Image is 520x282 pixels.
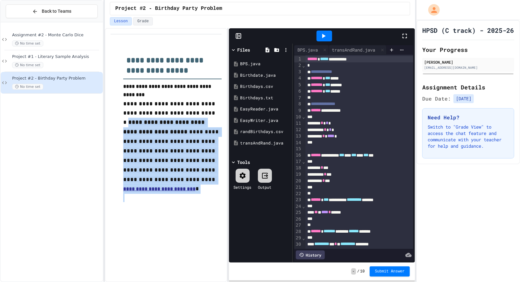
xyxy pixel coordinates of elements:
[240,140,290,146] div: transAndRand.java
[294,235,302,241] div: 29
[428,114,509,121] h3: Need Help?
[115,5,222,12] span: Project #2 - Birthday Party Problem
[294,46,321,53] div: BPS.java
[12,62,43,68] span: No time set
[240,117,290,124] div: EasyWriter.java
[329,46,379,53] div: transAndRand.java
[453,94,474,103] span: [DATE]
[240,61,290,67] div: BPS.java
[294,75,302,81] div: 4
[294,45,329,55] div: BPS.java
[133,17,153,25] button: Grade
[294,184,302,191] div: 21
[294,248,302,254] div: 31
[294,159,302,165] div: 17
[302,159,305,164] span: Fold line
[302,204,305,209] span: Fold line
[238,46,250,53] div: Files
[240,129,290,135] div: randBirthdays.csv
[302,114,305,119] span: Fold line
[6,4,98,18] button: Back to Teams
[294,152,302,159] div: 16
[12,40,43,46] span: No time set
[296,250,325,259] div: History
[357,269,360,274] span: /
[294,209,302,216] div: 25
[294,241,302,248] div: 30
[294,108,302,114] div: 9
[302,236,305,241] span: Fold line
[294,191,302,197] div: 22
[12,54,102,60] span: Project #1 - Literary Sample Analysis
[240,72,290,79] div: Birthdate.java
[240,106,290,112] div: EasyReader.java
[238,159,250,166] div: Tools
[294,82,302,88] div: 5
[240,95,290,101] div: Birthdays.txt
[294,197,302,203] div: 23
[428,124,509,149] p: Switch to "Grade View" to access the chat feature and communicate with your teacher for help and ...
[424,65,512,70] div: [EMAIL_ADDRESS][DOMAIN_NAME]
[294,127,302,133] div: 12
[294,165,302,171] div: 18
[294,146,302,152] div: 15
[370,266,410,277] button: Submit Answer
[422,83,514,92] h2: Assignment Details
[375,269,405,274] span: Submit Answer
[422,26,514,35] h1: HPSD (C track) - 2025-26
[294,133,302,139] div: 13
[294,140,302,146] div: 14
[360,269,365,274] span: 10
[42,8,71,15] span: Back to Teams
[12,32,102,38] span: Assignment #2 - Monte Carlo Dice
[294,114,302,120] div: 10
[234,184,252,190] div: Settings
[351,268,356,275] span: -
[294,95,302,101] div: 7
[422,95,451,102] span: Due Date:
[294,120,302,127] div: 11
[240,83,290,90] div: Birthdays.csv
[294,178,302,184] div: 20
[294,56,302,62] div: 1
[294,222,302,229] div: 27
[294,62,302,69] div: 2
[294,88,302,95] div: 6
[294,69,302,75] div: 3
[294,171,302,178] div: 19
[329,45,387,55] div: transAndRand.java
[294,229,302,235] div: 28
[424,59,512,65] div: [PERSON_NAME]
[110,17,132,25] button: Lesson
[302,63,305,68] span: Fold line
[294,203,302,210] div: 24
[422,45,514,54] h2: Your Progress
[294,216,302,222] div: 26
[12,84,43,90] span: No time set
[422,3,441,17] div: My Account
[12,76,102,81] span: Project #2 - Birthday Party Problem
[294,101,302,107] div: 8
[258,184,272,190] div: Output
